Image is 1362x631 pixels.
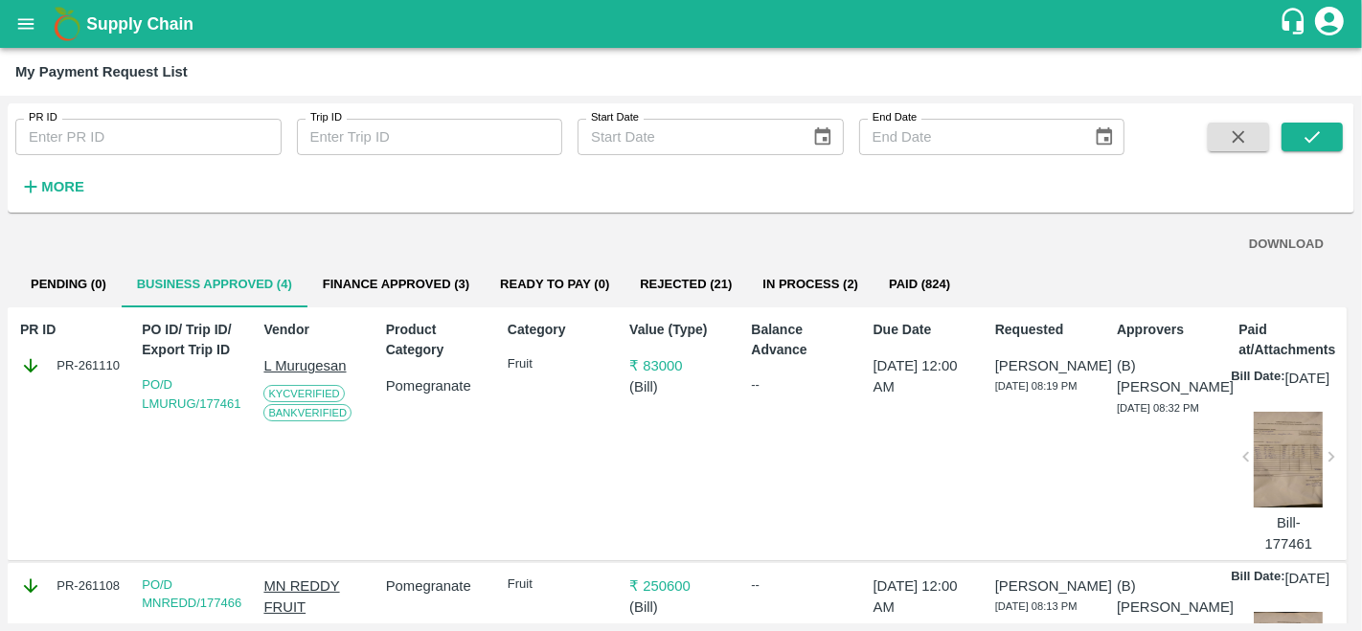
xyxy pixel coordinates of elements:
[20,320,124,340] p: PR ID
[751,575,854,595] div: --
[48,5,86,43] img: logo
[1231,368,1284,389] p: Bill Date:
[29,110,57,125] label: PR ID
[15,170,89,203] button: More
[805,119,841,155] button: Choose date
[142,577,241,611] a: PO/D MNREDD/177466
[508,355,611,373] p: Fruit
[629,320,733,340] p: Value (Type)
[1254,512,1323,555] p: Bill-177461
[508,320,611,340] p: Category
[310,110,342,125] label: Trip ID
[995,380,1078,392] span: [DATE] 08:19 PM
[629,597,733,618] p: ( Bill )
[15,59,188,84] div: My Payment Request List
[4,2,48,46] button: open drawer
[1086,119,1123,155] button: Choose date
[1241,228,1331,261] button: DOWNLOAD
[263,385,344,402] span: KYC Verified
[386,320,489,360] p: Product Category
[995,575,1099,597] p: [PERSON_NAME]
[874,575,977,619] p: [DATE] 12:00 AM
[142,320,245,360] p: PO ID/ Trip ID/ Export Trip ID
[307,261,485,307] button: Finance Approved (3)
[1117,355,1220,398] p: (B) [PERSON_NAME]
[1279,7,1312,41] div: customer-support
[122,261,307,307] button: Business Approved (4)
[1285,368,1330,389] p: [DATE]
[263,355,367,376] p: L Murugesan
[1285,568,1330,589] p: [DATE]
[1117,402,1199,414] span: [DATE] 08:32 PM
[1238,320,1342,360] p: Paid at/Attachments
[1312,4,1347,44] div: account of current user
[629,355,733,376] p: ₹ 83000
[629,376,733,397] p: ( Bill )
[751,375,854,394] div: --
[1117,320,1220,340] p: Approvers
[874,355,977,398] p: [DATE] 12:00 AM
[747,261,874,307] button: In Process (2)
[386,375,489,396] p: Pomegranate
[20,575,124,597] div: PR-261108
[508,575,611,594] p: Fruit
[995,355,1099,376] p: [PERSON_NAME]
[386,575,489,597] p: Pomegranate
[751,320,854,360] p: Balance Advance
[86,11,1279,37] a: Supply Chain
[263,320,367,340] p: Vendor
[263,404,352,421] span: Bank Verified
[874,261,965,307] button: Paid (824)
[629,575,733,597] p: ₹ 250600
[86,14,193,34] b: Supply Chain
[995,320,1099,340] p: Requested
[873,110,917,125] label: End Date
[874,320,977,340] p: Due Date
[624,261,747,307] button: Rejected (21)
[578,119,797,155] input: Start Date
[859,119,1078,155] input: End Date
[995,600,1078,612] span: [DATE] 08:13 PM
[142,377,240,411] a: PO/D LMURUG/177461
[1117,575,1220,619] p: (B) [PERSON_NAME]
[1231,568,1284,589] p: Bill Date:
[485,261,624,307] button: Ready To Pay (0)
[20,355,124,376] div: PR-261110
[41,179,84,194] strong: More
[591,110,639,125] label: Start Date
[297,119,563,155] input: Enter Trip ID
[15,119,282,155] input: Enter PR ID
[15,261,122,307] button: Pending (0)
